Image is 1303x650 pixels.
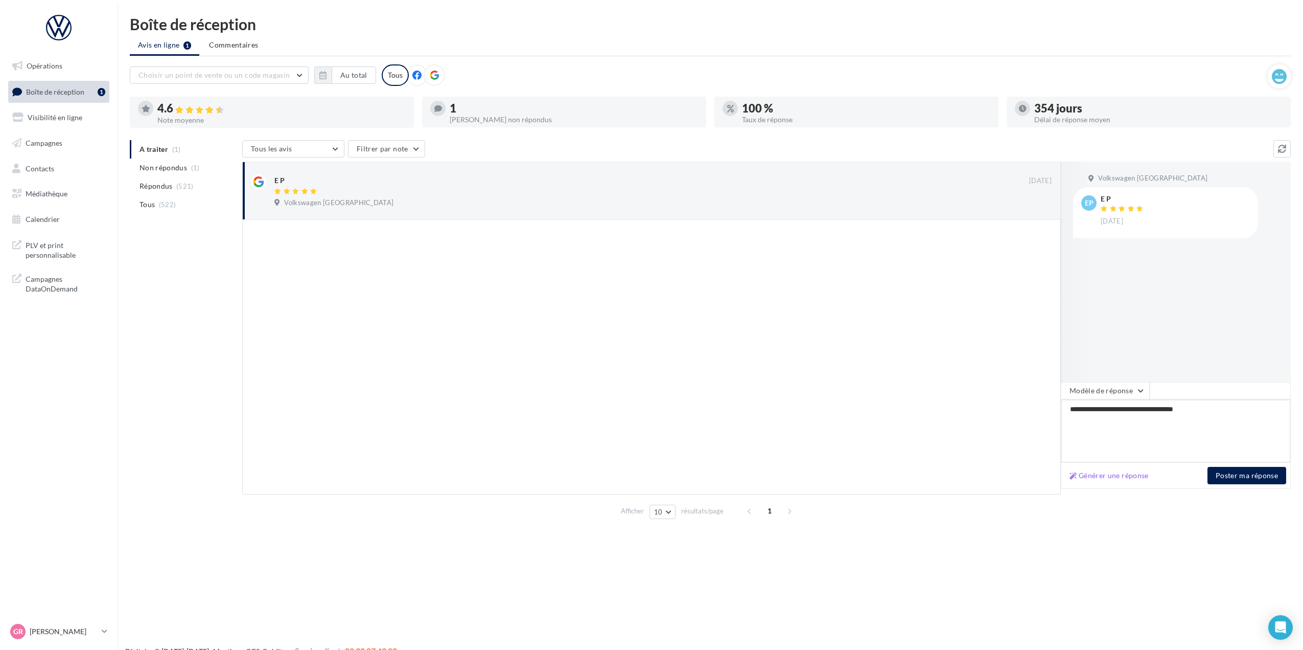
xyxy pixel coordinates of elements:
span: Répondus [139,181,173,191]
button: 10 [649,505,676,519]
a: Gr [PERSON_NAME] [8,622,109,641]
span: Opérations [27,61,62,70]
button: Au total [332,66,376,84]
button: Modèle de réponse [1061,382,1150,399]
button: Au total [314,66,376,84]
span: [DATE] [1029,176,1052,186]
span: (1) [191,164,200,172]
p: [PERSON_NAME] [30,626,98,637]
button: Filtrer par note [348,140,425,158]
div: 354 jours [1034,103,1283,114]
span: Campagnes DataOnDemand [26,272,105,294]
a: Boîte de réception1 [6,81,111,103]
span: Tous les avis [251,144,292,153]
a: Campagnes DataOnDemand [6,268,111,298]
a: Campagnes [6,132,111,154]
button: Tous les avis [242,140,344,158]
span: Volkswagen [GEOGRAPHIC_DATA] [1098,174,1207,183]
span: résultats/page [681,506,724,516]
span: (522) [159,200,176,209]
span: Commentaires [209,40,258,50]
div: [PERSON_NAME] non répondus [450,116,698,123]
div: 4.6 [157,103,406,115]
div: 1 [450,103,698,114]
div: Note moyenne [157,117,406,124]
a: Médiathèque [6,183,111,205]
span: [DATE] [1101,217,1123,226]
div: 1 [98,88,105,96]
button: Poster ma réponse [1207,467,1286,484]
span: Choisir un point de vente ou un code magasin [138,71,290,79]
span: Boîte de réception [26,87,84,96]
button: Générer une réponse [1065,469,1153,482]
a: Contacts [6,158,111,180]
span: Contacts [26,164,54,172]
span: (521) [176,182,194,190]
a: Visibilité en ligne [6,107,111,128]
div: Taux de réponse [742,116,990,123]
span: Non répondus [139,163,187,173]
span: Volkswagen [GEOGRAPHIC_DATA] [284,198,393,208]
div: Boîte de réception [130,16,1291,32]
span: 1 [761,503,778,519]
div: 100 % [742,103,990,114]
div: E P [1101,195,1146,203]
span: PLV et print personnalisable [26,238,105,260]
a: Calendrier [6,209,111,230]
div: E P [274,175,285,186]
span: 10 [654,508,663,516]
span: Afficher [621,506,644,516]
span: EP [1085,198,1093,208]
span: Visibilité en ligne [28,113,82,122]
span: Médiathèque [26,189,67,198]
span: Campagnes [26,139,62,147]
a: Opérations [6,55,111,77]
a: PLV et print personnalisable [6,234,111,264]
span: Gr [13,626,23,637]
span: Calendrier [26,215,60,223]
button: Choisir un point de vente ou un code magasin [130,66,309,84]
div: Tous [382,64,409,86]
div: Open Intercom Messenger [1268,615,1293,640]
div: Délai de réponse moyen [1034,116,1283,123]
span: Tous [139,199,155,210]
